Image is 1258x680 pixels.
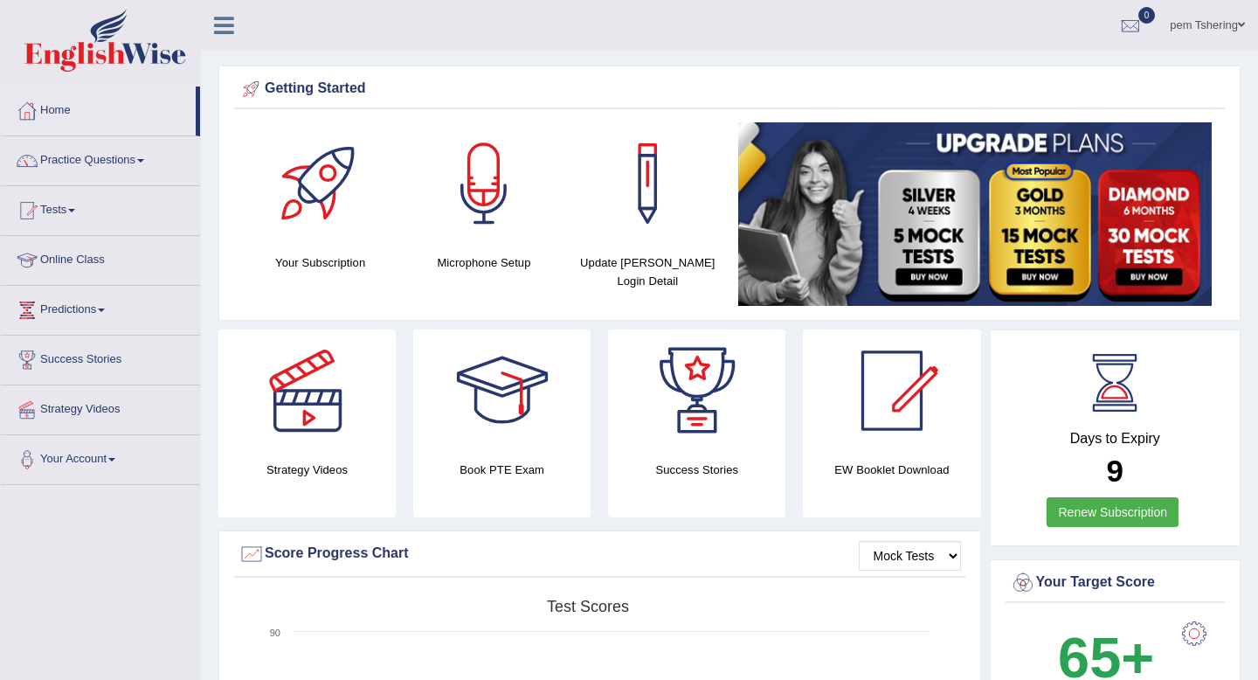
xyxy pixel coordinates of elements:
[413,461,591,479] h4: Book PTE Exam
[247,253,393,272] h4: Your Subscription
[1,286,200,330] a: Predictions
[608,461,785,479] h4: Success Stories
[270,628,280,638] text: 90
[411,253,556,272] h4: Microphone Setup
[1,136,200,180] a: Practice Questions
[238,76,1220,102] div: Getting Started
[1,236,200,280] a: Online Class
[1010,570,1221,596] div: Your Target Score
[1138,7,1156,24] span: 0
[1047,497,1179,527] a: Renew Subscription
[738,122,1212,306] img: small5.jpg
[1,385,200,429] a: Strategy Videos
[238,541,961,567] div: Score Progress Chart
[1,435,200,479] a: Your Account
[1,87,196,130] a: Home
[1107,454,1123,488] b: 9
[1010,431,1221,447] h4: Days to Expiry
[547,598,629,615] tspan: Test scores
[1,336,200,379] a: Success Stories
[575,253,721,290] h4: Update [PERSON_NAME] Login Detail
[218,461,396,479] h4: Strategy Videos
[1,186,200,230] a: Tests
[803,461,980,479] h4: EW Booklet Download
